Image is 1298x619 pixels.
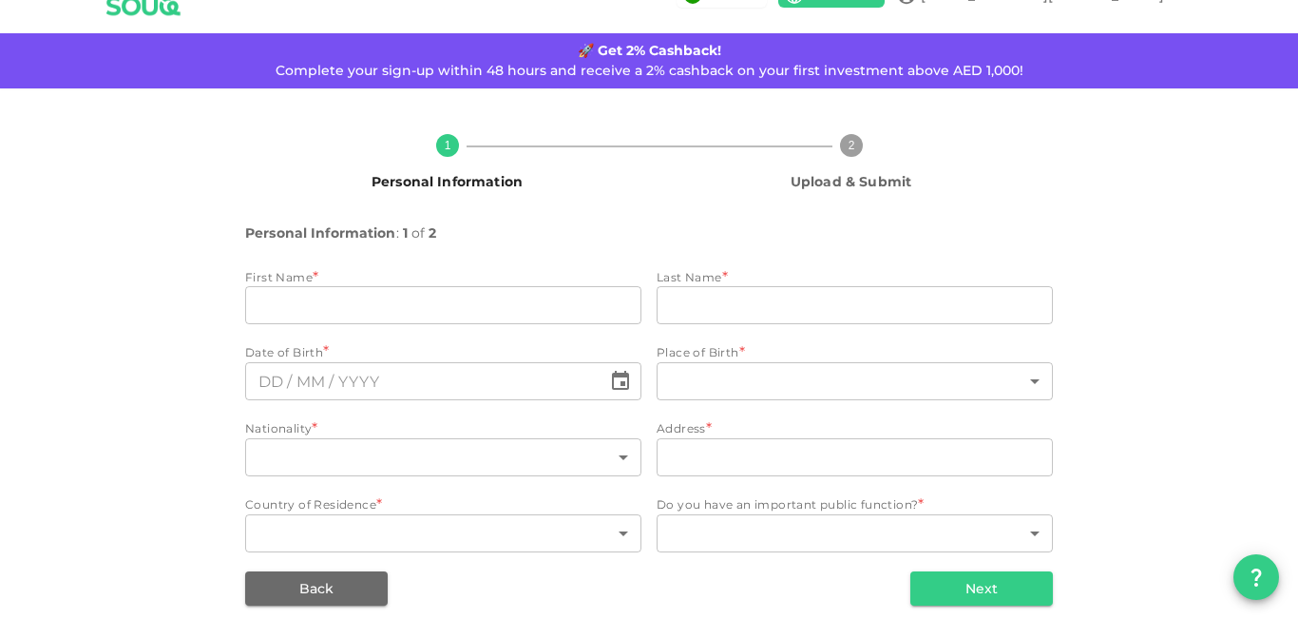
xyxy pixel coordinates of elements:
[657,345,739,359] span: Place of Birth
[245,497,376,512] span: Country of Residence
[245,286,641,324] input: firstName
[601,362,639,400] button: Choose date
[245,343,323,362] span: Date of Birth
[657,514,1053,552] div: importantPublicFunction
[1233,554,1279,600] button: question
[657,362,1053,400] div: placeOfBirth
[276,62,1023,79] span: Complete your sign-up within 48 hours and receive a 2% cashback on your first investment above AE...
[444,139,450,152] text: 1
[657,286,1053,324] input: lastName
[245,362,601,400] input: ⁦⁨DD⁩ / ⁨MM⁩ / ⁨YYYY⁩⁩
[245,222,396,245] span: Personal Information
[245,270,313,284] span: First Name
[578,42,721,59] strong: 🚀 Get 2% Cashback!
[245,421,312,435] span: Nationality
[791,173,911,190] span: Upload & Submit
[411,222,425,245] span: of
[245,571,388,606] button: Back
[429,222,436,245] span: 2
[910,571,1053,606] button: Next
[657,421,706,435] span: Address
[372,173,523,190] span: Personal Information
[657,270,722,284] span: Last Name
[657,497,918,512] span: Do you have an important public function?
[657,438,1053,476] input: address.addressLine
[403,222,408,245] span: 1
[848,139,854,152] text: 2
[396,222,399,245] span: :
[245,438,641,476] div: nationality
[245,514,641,552] div: countryOfResidence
